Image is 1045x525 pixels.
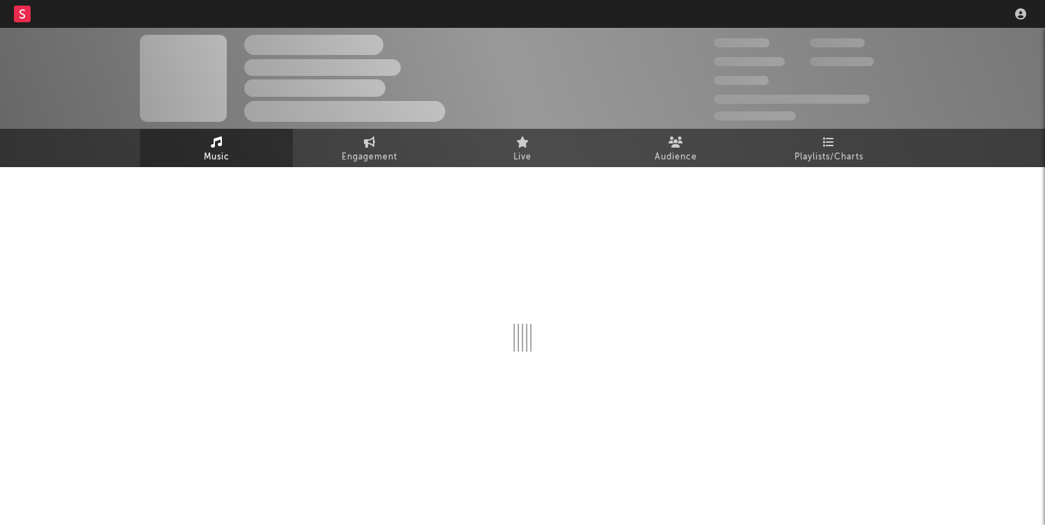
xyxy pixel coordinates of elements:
[810,38,865,47] span: 100,000
[714,57,785,66] span: 50,000,000
[714,76,769,85] span: 100,000
[599,129,752,167] a: Audience
[293,129,446,167] a: Engagement
[810,57,874,66] span: 1,000,000
[342,149,397,166] span: Engagement
[446,129,599,167] a: Live
[140,129,293,167] a: Music
[752,129,905,167] a: Playlists/Charts
[513,149,532,166] span: Live
[204,149,230,166] span: Music
[795,149,863,166] span: Playlists/Charts
[714,38,769,47] span: 300,000
[714,111,796,120] span: Jump Score: 85.0
[714,95,870,104] span: 50,000,000 Monthly Listeners
[655,149,697,166] span: Audience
